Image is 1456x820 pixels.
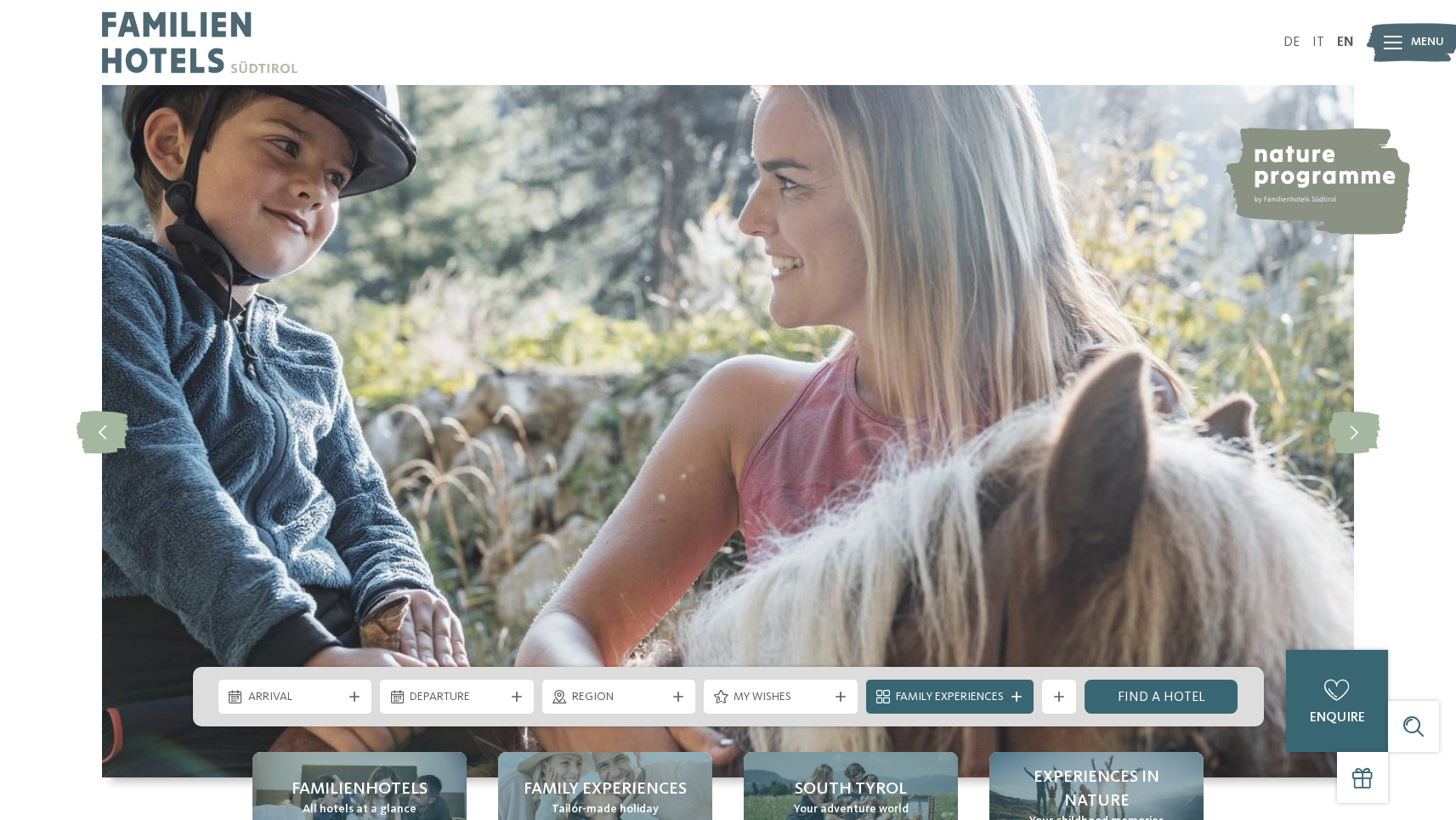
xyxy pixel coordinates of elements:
span: Departure [410,689,504,706]
a: IT [1312,36,1324,49]
a: EN [1337,36,1354,49]
span: Your adventure world [794,801,909,818]
a: Find a hotel [1085,680,1238,714]
span: Arrival [248,689,343,706]
span: Menu [1411,34,1444,51]
span: All hotels at a glance [303,801,416,818]
span: Family Experiences [896,689,1004,706]
span: enquire [1310,711,1365,725]
span: Family Experiences [524,777,687,801]
span: My wishes [734,689,828,706]
a: DE [1283,36,1300,49]
span: Experiences in nature [1006,766,1187,813]
span: Region [572,689,666,706]
span: Tailor-made holiday [552,801,659,818]
span: South Tyrol [795,777,907,801]
img: Familienhotels Südtirol: The happy family places! [102,85,1354,777]
a: enquire [1286,650,1388,752]
span: Familienhotels [292,777,428,801]
img: nature programme by Familienhotels Südtirol [1223,128,1410,235]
